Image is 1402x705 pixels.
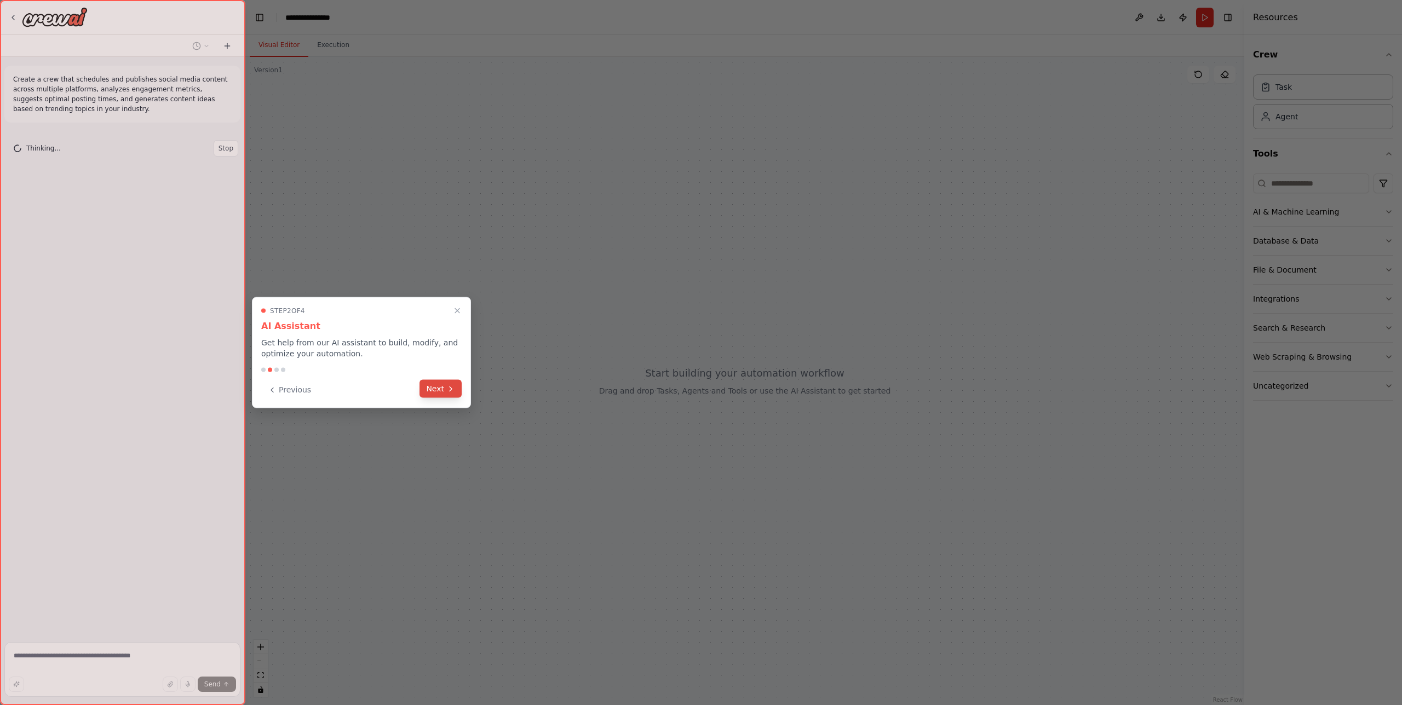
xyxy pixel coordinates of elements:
[261,320,462,333] h3: AI Assistant
[451,304,464,317] button: Close walkthrough
[270,307,305,315] span: Step 2 of 4
[252,10,267,25] button: Hide left sidebar
[261,381,318,399] button: Previous
[420,380,462,398] button: Next
[261,337,462,359] p: Get help from our AI assistant to build, modify, and optimize your automation.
